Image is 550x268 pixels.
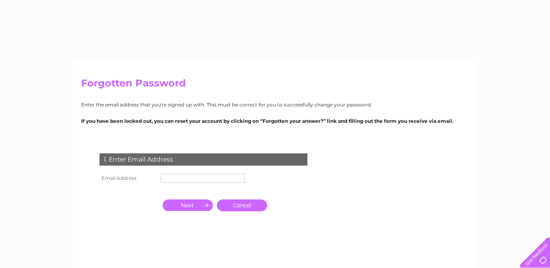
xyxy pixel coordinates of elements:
div: 1. Enter Email Address [99,153,307,166]
a: Cancel [217,199,267,211]
p: If you have been locked out, you can reset your account by clicking on “Forgotten your answer?” l... [81,117,469,125]
th: Email Address [97,172,159,185]
p: Enter the email address that you're signed up with. This must be correct for you to successfully ... [81,101,469,109]
h2: Forgotten Password [81,78,469,93]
